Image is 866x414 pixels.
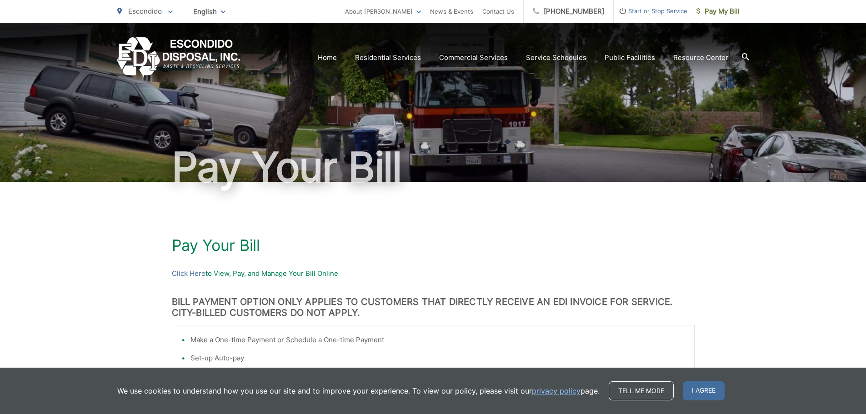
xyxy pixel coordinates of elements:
h1: Pay Your Bill [172,236,695,254]
li: Set-up Auto-pay [190,353,685,364]
span: English [186,4,232,20]
a: About [PERSON_NAME] [345,6,421,17]
a: Click Here [172,268,205,279]
a: Residential Services [355,52,421,63]
a: Commercial Services [439,52,508,63]
span: I agree [683,381,725,400]
span: Escondido [128,7,162,15]
a: privacy policy [532,385,581,396]
li: Make a One-time Payment or Schedule a One-time Payment [190,334,685,345]
span: Pay My Bill [696,6,740,17]
h3: BILL PAYMENT OPTION ONLY APPLIES TO CUSTOMERS THAT DIRECTLY RECEIVE AN EDI INVOICE FOR SERVICE. C... [172,296,695,318]
a: EDCD logo. Return to the homepage. [117,37,240,78]
a: News & Events [430,6,473,17]
a: Contact Us [482,6,514,17]
a: Home [318,52,337,63]
a: Tell me more [609,381,674,400]
p: We use cookies to understand how you use our site and to improve your experience. To view our pol... [117,385,600,396]
a: Resource Center [673,52,728,63]
a: Service Schedules [526,52,586,63]
p: to View, Pay, and Manage Your Bill Online [172,268,695,279]
h1: Pay Your Bill [117,145,749,190]
a: Public Facilities [605,52,655,63]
